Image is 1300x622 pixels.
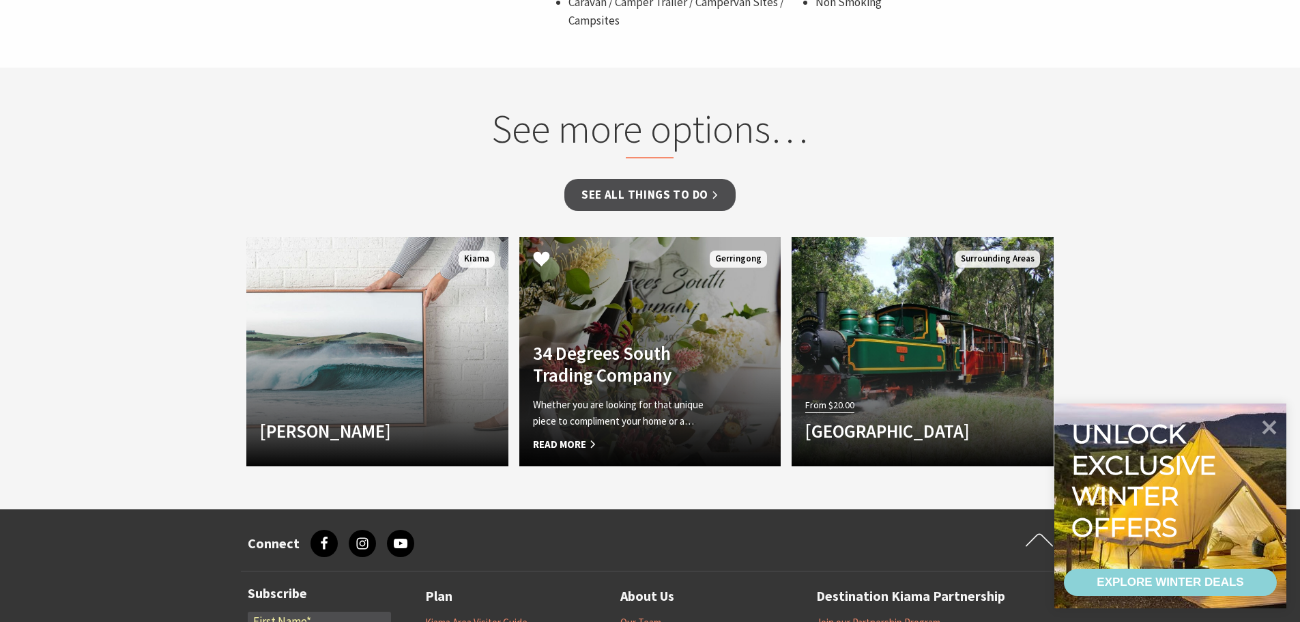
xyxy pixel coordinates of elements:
span: Read More [533,436,728,453]
a: From $20.00 [GEOGRAPHIC_DATA] Surrounding Areas [792,237,1054,466]
h3: Connect [248,535,300,552]
span: From $20.00 [805,397,854,413]
h4: 34 Degrees South Trading Company [533,342,728,386]
h4: [GEOGRAPHIC_DATA] [805,420,1000,442]
a: EXPLORE WINTER DEALS [1064,569,1277,596]
h4: [PERSON_NAME] [260,420,455,442]
a: See all Things To Do [564,179,736,211]
a: Plan [425,585,452,608]
span: Gerringong [710,251,767,268]
h3: Subscribe [248,585,391,602]
div: EXPLORE WINTER DEALS [1097,569,1243,596]
span: Kiama [459,251,495,268]
span: Surrounding Areas [955,251,1040,268]
a: About Us [620,585,674,608]
div: Unlock exclusive winter offers [1071,419,1222,543]
h2: See more options… [390,105,910,158]
a: Another Image Used 34 Degrees South Trading Company Whether you are looking for that unique piece... [519,237,781,466]
a: Destination Kiama Partnership [816,585,1005,608]
p: Whether you are looking for that unique piece to compliment your home or a… [533,397,728,429]
button: Click to Favourite 34 Degrees South Trading Company [519,237,564,283]
a: Another Image Used [PERSON_NAME] Kiama [246,237,508,466]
